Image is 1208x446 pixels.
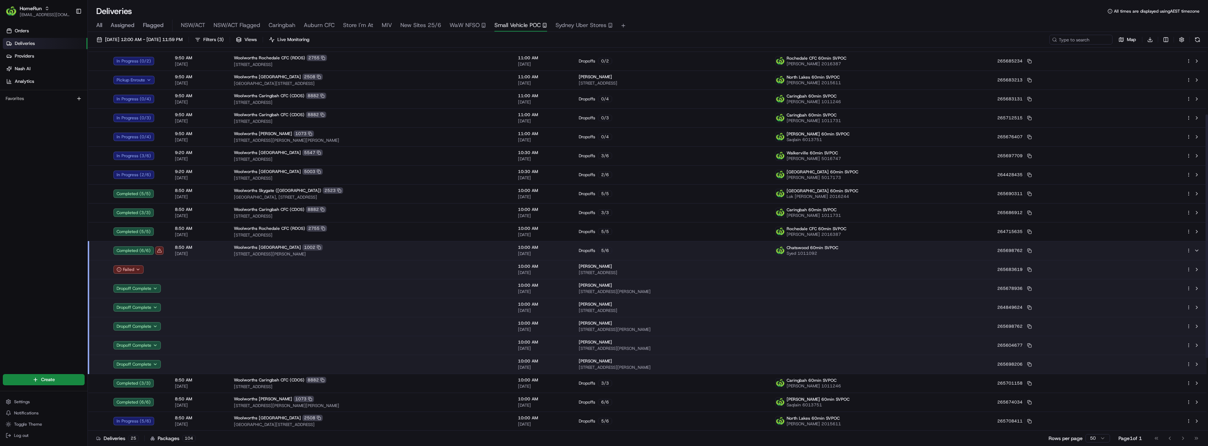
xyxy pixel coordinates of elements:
button: Notifications [3,408,85,418]
span: Flagged [143,21,164,29]
span: [STREET_ADDRESS][PERSON_NAME][PERSON_NAME] [234,138,507,143]
div: 2755 [307,225,327,232]
span: 265697709 [997,153,1023,159]
span: 264715635 [997,229,1023,234]
button: 264428435 [997,172,1032,178]
span: [STREET_ADDRESS][PERSON_NAME][PERSON_NAME] [234,403,507,408]
span: Dropoffs [579,248,595,253]
span: [STREET_ADDRESS] [234,119,507,124]
span: [DATE] [518,213,567,219]
span: Woolworths [GEOGRAPHIC_DATA] [234,415,301,421]
span: Caringbah 60min SVPOC [787,378,836,383]
span: 264428435 [997,172,1023,178]
button: [EMAIL_ADDRESS][DOMAIN_NAME] [20,12,70,18]
span: 9:20 AM [175,169,223,174]
div: 5 / 5 [598,228,612,235]
button: Views [233,35,260,45]
div: 1073 [294,396,314,402]
span: [STREET_ADDRESS] [234,213,507,219]
span: 265686912 [997,210,1023,215]
span: [PERSON_NAME] [579,282,612,288]
span: [PERSON_NAME] 5017173 [787,175,858,180]
span: Dropoffs [579,380,595,386]
span: Deliveries [15,40,35,47]
div: Packages [150,435,196,442]
span: 11:00 AM [518,55,567,61]
span: Live Monitoring [277,36,309,43]
span: [DATE] [175,251,223,257]
span: Caringbah 60min SVPOC [787,93,836,99]
button: 265701158 [997,380,1032,386]
span: [PERSON_NAME] [579,320,612,326]
span: [DATE] [518,118,567,124]
img: ww.png [776,94,785,104]
span: [DATE] [518,251,567,257]
span: New Sites 25/6 [400,21,441,29]
button: 265678936 [997,286,1032,291]
span: [DATE] [175,402,223,408]
span: ( 3 ) [217,36,224,43]
div: 6 / 6 [598,399,612,405]
span: Toggle Theme [14,421,42,427]
a: Providers [3,51,87,62]
button: 265683619 [997,267,1032,272]
span: [STREET_ADDRESS] [234,384,507,390]
span: Nash AI [15,66,31,72]
span: 265698762 [997,324,1023,329]
a: Nash AI [3,63,87,74]
div: 5 / 6 [598,247,612,254]
span: Analytics [15,78,34,85]
span: 11:00 AM [518,131,567,137]
span: Woolworths Skygate ([GEOGRAPHIC_DATA]) [234,188,321,193]
span: 10:00 AM [518,301,567,307]
span: [DATE] [175,213,223,219]
span: [STREET_ADDRESS] [234,175,507,181]
span: Woolworths Caringbah CFC (CDOS) [234,207,304,212]
span: [DATE] 12:00 AM - [DATE] 11:59 PM [105,36,183,43]
span: [PERSON_NAME] [579,74,612,80]
div: 2755 [307,55,327,61]
span: 10:00 AM [518,415,567,421]
span: [DATE] [518,61,567,67]
span: Dropoffs [579,115,595,121]
button: Filters(3) [192,35,227,45]
button: 265697709 [997,153,1032,159]
span: 10:00 AM [518,339,567,345]
button: 265676407 [997,134,1032,140]
span: [STREET_ADDRESS][PERSON_NAME] [579,327,764,332]
span: 9:20 AM [175,150,223,155]
span: [DATE] [518,80,567,86]
button: Dropoff Complete [113,341,161,350]
span: Dropoffs [579,153,595,159]
span: Syed 1011092 [787,251,838,256]
span: [PERSON_NAME] 60min SVPOC [787,397,849,402]
span: 10:00 AM [518,188,567,193]
div: Deliveries [96,435,139,442]
button: 265685234 [997,58,1032,64]
span: Woolworths Caringbah CFC (CDOS) [234,112,304,118]
div: 3 / 3 [598,209,612,216]
button: 265708411 [997,418,1032,424]
span: 10:30 AM [518,169,567,174]
button: 264849624 [997,305,1032,310]
span: 265712515 [997,115,1023,121]
span: [DATE] [175,175,223,181]
span: 265678936 [997,286,1023,291]
img: HomeRun [6,6,17,17]
h1: Deliveries [96,6,132,17]
img: ww.png [776,75,785,85]
span: Caringbah [269,21,295,29]
div: 3 / 6 [598,153,612,159]
span: 9:50 AM [175,131,223,137]
img: ww.png [776,417,785,426]
span: [PERSON_NAME] 5016747 [787,156,841,161]
span: [STREET_ADDRESS] [234,100,507,105]
div: 8882 [306,206,326,213]
span: Dropoffs [579,399,595,405]
span: [PERSON_NAME] [579,264,612,269]
span: 8:50 AM [175,188,223,193]
a: Orders [3,25,87,36]
span: [DATE] [518,346,567,351]
span: Rochedale CFC 60min SVPOC [787,55,846,61]
span: Filters [203,36,224,43]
